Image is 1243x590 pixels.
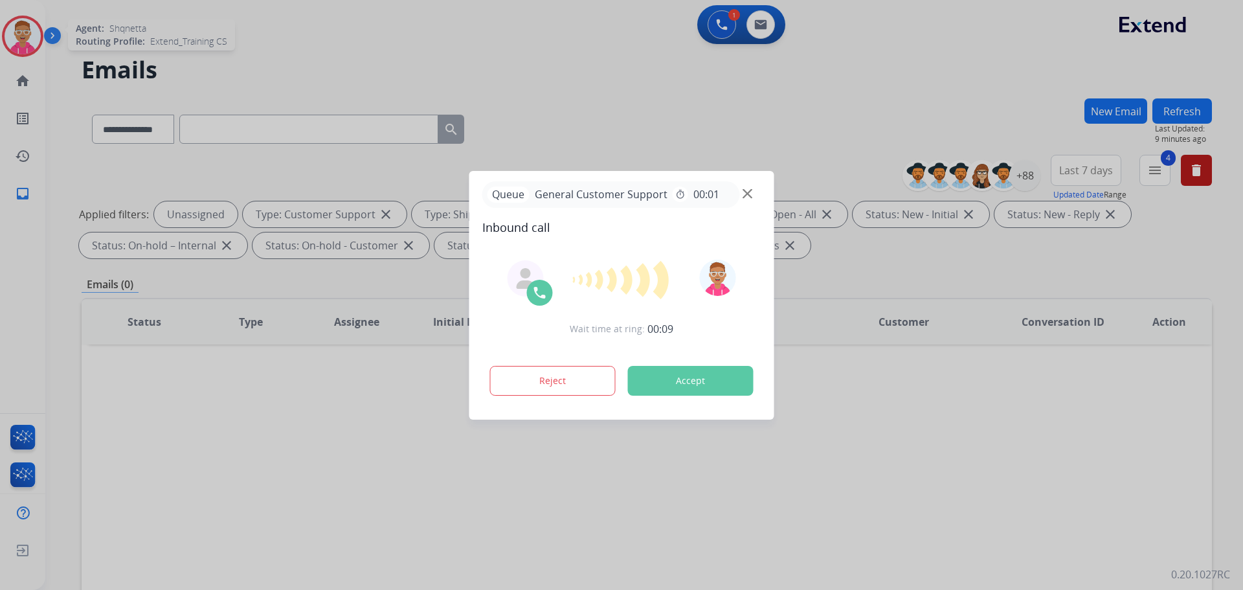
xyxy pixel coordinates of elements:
span: 00:09 [647,321,673,337]
span: Inbound call [482,218,761,236]
img: avatar [699,260,735,296]
button: Accept [628,366,754,396]
img: agent-avatar [515,268,536,289]
span: General Customer Support [530,187,673,202]
mat-icon: timer [675,189,686,199]
img: close-button [743,188,752,198]
button: Reject [490,366,616,396]
p: Queue [487,187,530,203]
span: 00:01 [693,187,719,202]
span: Wait time at ring: [570,323,645,335]
img: call-icon [532,285,548,301]
p: 0.20.1027RC [1171,567,1230,582]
